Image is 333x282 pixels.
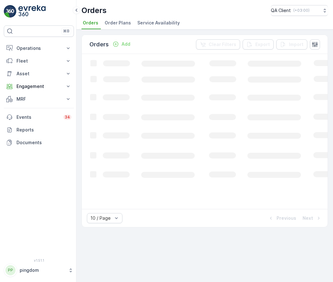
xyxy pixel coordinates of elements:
[110,40,133,48] button: Add
[20,267,65,273] p: pingdom
[4,67,74,80] button: Asset
[267,214,297,222] button: Previous
[16,127,71,133] p: Reports
[4,80,74,93] button: Engagement
[276,39,307,50] button: Import
[4,42,74,55] button: Operations
[121,41,130,47] p: Add
[302,214,323,222] button: Next
[271,5,328,16] button: QA Client(+03:00)
[4,93,74,105] button: MRF
[82,5,107,16] p: Orders
[16,58,61,64] p: Fleet
[89,40,109,49] p: Orders
[4,136,74,149] a: Documents
[65,115,70,120] p: 34
[271,7,291,14] p: QA Client
[277,215,296,221] p: Previous
[4,5,16,18] img: logo
[5,265,16,275] div: PP
[243,39,274,50] button: Export
[16,96,61,102] p: MRF
[303,215,313,221] p: Next
[4,55,74,67] button: Fleet
[137,20,180,26] span: Service Availability
[16,114,60,120] p: Events
[16,45,61,51] p: Operations
[18,5,46,18] img: logo_light-DOdMpM7g.png
[105,20,131,26] span: Order Plans
[83,20,98,26] span: Orders
[293,8,310,13] p: ( +03:00 )
[16,70,61,77] p: Asset
[4,258,74,262] span: v 1.51.1
[196,39,240,50] button: Clear Filters
[4,111,74,124] a: Events34
[289,41,304,48] p: Import
[4,124,74,136] a: Reports
[255,41,270,48] p: Export
[63,29,69,34] p: ⌘B
[4,264,74,277] button: PPpingdom
[209,41,236,48] p: Clear Filters
[16,83,61,90] p: Engagement
[16,139,71,146] p: Documents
